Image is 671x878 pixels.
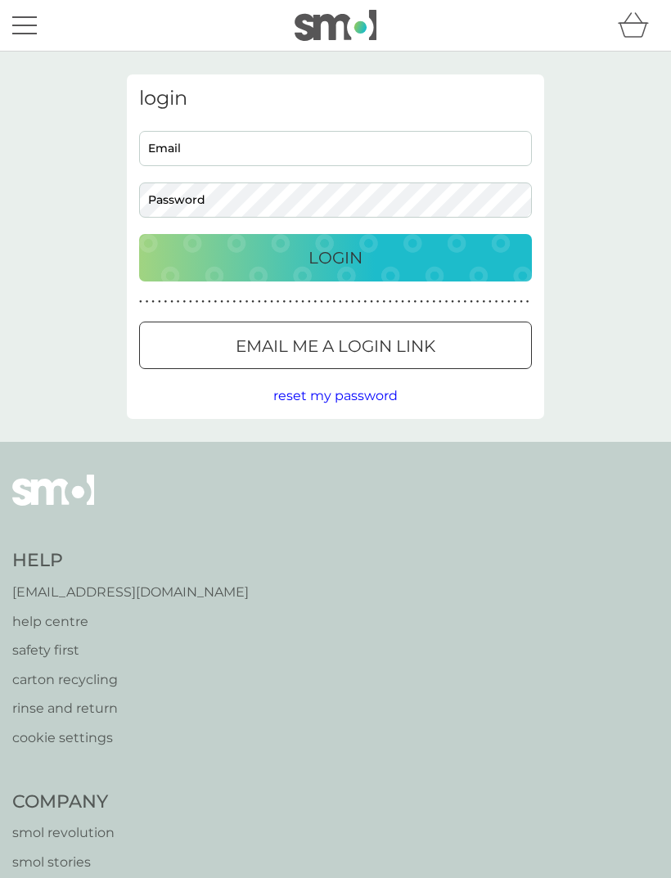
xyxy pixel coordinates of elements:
p: ● [245,298,249,306]
p: ● [470,298,473,306]
p: ● [339,298,342,306]
p: ● [232,298,236,306]
p: ● [264,298,268,306]
p: ● [251,298,254,306]
p: Email me a login link [236,333,435,359]
span: reset my password [273,388,398,403]
a: help centre [12,611,249,633]
a: carton recycling [12,669,249,691]
p: ● [139,298,142,306]
p: ● [158,298,161,306]
p: ● [182,298,186,306]
p: ● [258,298,261,306]
p: ● [426,298,430,306]
p: ● [482,298,485,306]
p: ● [501,298,504,306]
h4: Company [12,790,187,815]
p: ● [345,298,349,306]
a: [EMAIL_ADDRESS][DOMAIN_NAME] [12,582,249,603]
p: ● [239,298,242,306]
p: ● [408,298,411,306]
p: ● [395,298,399,306]
p: ● [164,298,168,306]
h3: login [139,87,532,110]
p: ● [314,298,317,306]
p: ● [301,298,304,306]
a: smol stories [12,852,187,873]
p: ● [451,298,454,306]
div: basket [618,9,659,42]
a: rinse and return [12,698,249,719]
img: smol [295,10,376,41]
p: ● [220,298,223,306]
p: ● [401,298,404,306]
p: ● [358,298,361,306]
p: ● [457,298,461,306]
p: ● [514,298,517,306]
p: ● [495,298,498,306]
p: ● [507,298,511,306]
p: ● [376,298,380,306]
p: ● [151,298,155,306]
p: ● [170,298,173,306]
p: ● [445,298,448,306]
p: ● [308,298,311,306]
p: ● [476,298,480,306]
p: ● [270,298,273,306]
p: ● [214,298,218,306]
p: ● [277,298,280,306]
a: smol revolution [12,822,187,844]
p: ● [295,298,299,306]
p: ● [382,298,385,306]
p: ● [351,298,354,306]
p: ● [439,298,442,306]
p: ● [208,298,211,306]
p: ● [414,298,417,306]
button: Login [139,234,532,281]
p: ● [464,298,467,306]
a: cookie settings [12,727,249,749]
p: ● [389,298,392,306]
p: ● [177,298,180,306]
p: ● [520,298,523,306]
button: reset my password [273,385,398,407]
p: ● [289,298,292,306]
p: ● [146,298,149,306]
p: ● [196,298,199,306]
p: ● [189,298,192,306]
p: ● [420,298,423,306]
button: Email me a login link [139,322,532,369]
p: ● [370,298,373,306]
p: ● [526,298,529,306]
button: menu [12,10,37,41]
img: smol [12,475,94,530]
p: ● [326,298,330,306]
p: ● [489,298,492,306]
p: ● [227,298,230,306]
p: Login [308,245,363,271]
p: ● [364,298,367,306]
p: ● [201,298,205,306]
p: ● [282,298,286,306]
p: ● [320,298,323,306]
p: ● [432,298,435,306]
h4: Help [12,548,249,574]
a: safety first [12,640,249,661]
p: ● [332,298,335,306]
